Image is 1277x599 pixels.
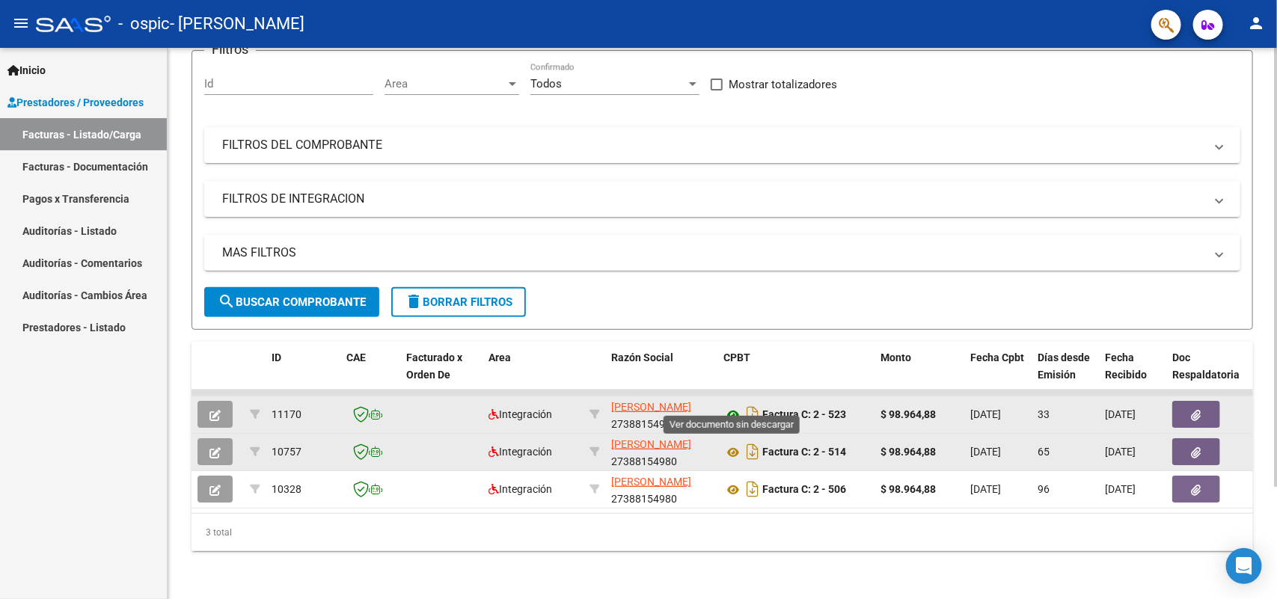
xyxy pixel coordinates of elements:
mat-icon: menu [12,14,30,32]
span: [DATE] [970,446,1001,458]
i: Descargar documento [743,440,762,464]
mat-expansion-panel-header: FILTROS DE INTEGRACION [204,181,1240,217]
span: Integración [489,408,552,420]
span: Días desde Emisión [1038,351,1090,381]
span: CPBT [723,351,750,363]
span: [DATE] [1105,483,1136,495]
span: 65 [1038,446,1050,458]
mat-icon: delete [405,292,423,310]
span: Todos [530,77,562,90]
span: 96 [1038,483,1050,495]
span: Borrar Filtros [405,295,512,309]
span: 33 [1038,408,1050,420]
span: Inicio [7,62,46,79]
strong: $ 98.964,88 [881,408,936,420]
strong: Factura C: 2 - 506 [762,484,846,496]
button: Buscar Comprobante [204,287,379,317]
span: Area [489,351,511,363]
span: Integración [489,483,552,495]
h3: Filtros [204,39,256,60]
datatable-header-cell: Días desde Emisión [1032,342,1099,408]
div: 27388154980 [611,473,711,505]
strong: Factura C: 2 - 523 [762,409,846,421]
span: Monto [881,351,911,363]
mat-icon: person [1247,14,1265,32]
span: [PERSON_NAME] [611,438,691,450]
span: - [PERSON_NAME] [170,7,304,40]
datatable-header-cell: Facturado x Orden De [400,342,483,408]
span: Area [385,77,506,90]
datatable-header-cell: Fecha Recibido [1099,342,1166,408]
datatable-header-cell: CPBT [717,342,875,408]
span: [PERSON_NAME] [611,476,691,488]
span: Mostrar totalizadores [729,76,837,93]
span: CAE [346,351,366,363]
div: Open Intercom Messenger [1226,548,1262,584]
datatable-header-cell: Razón Social [605,342,717,408]
datatable-header-cell: Area [483,342,584,408]
span: Doc Respaldatoria [1172,351,1240,381]
span: Fecha Recibido [1105,351,1147,381]
strong: $ 98.964,88 [881,483,936,495]
i: Descargar documento [743,402,762,426]
mat-expansion-panel-header: MAS FILTROS [204,235,1240,271]
button: Borrar Filtros [391,287,526,317]
mat-panel-title: FILTROS DE INTEGRACION [222,191,1204,207]
span: Razón Social [611,351,673,363]
div: 27388154980 [611,436,711,467]
span: Buscar Comprobante [218,295,366,309]
datatable-header-cell: CAE [340,342,400,408]
span: [DATE] [970,408,1001,420]
mat-icon: search [218,292,236,310]
strong: $ 98.964,88 [881,446,936,458]
span: 10328 [272,483,301,495]
span: [PERSON_NAME] [611,401,691,413]
span: 10757 [272,446,301,458]
div: 3 total [192,514,1253,551]
mat-panel-title: FILTROS DEL COMPROBANTE [222,137,1204,153]
span: Prestadores / Proveedores [7,94,144,111]
datatable-header-cell: Doc Respaldatoria [1166,342,1256,408]
span: [DATE] [1105,408,1136,420]
div: 27388154980 [611,399,711,430]
datatable-header-cell: Monto [875,342,964,408]
mat-expansion-panel-header: FILTROS DEL COMPROBANTE [204,127,1240,163]
span: ID [272,351,281,363]
i: Descargar documento [743,477,762,501]
mat-panel-title: MAS FILTROS [222,245,1204,261]
span: [DATE] [970,483,1001,495]
span: Facturado x Orden De [406,351,462,381]
strong: Factura C: 2 - 514 [762,446,846,458]
datatable-header-cell: Fecha Cpbt [964,342,1032,408]
datatable-header-cell: ID [266,342,340,408]
span: - ospic [118,7,170,40]
span: 11170 [272,408,301,420]
span: [DATE] [1105,446,1136,458]
span: Integración [489,446,552,458]
span: Fecha Cpbt [970,351,1024,363]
